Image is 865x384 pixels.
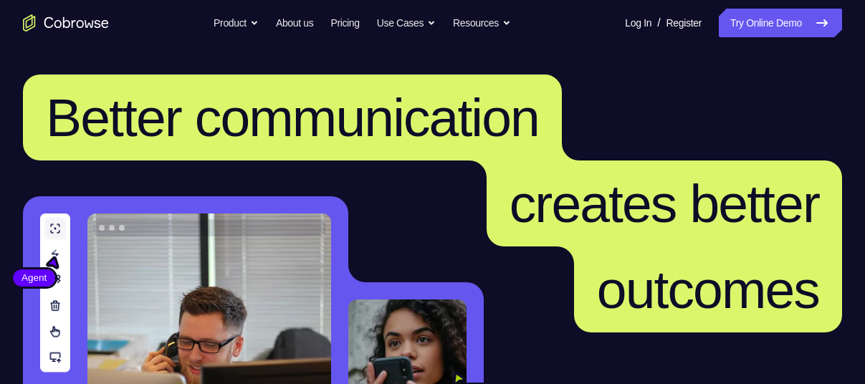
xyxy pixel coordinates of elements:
[377,9,436,37] button: Use Cases
[453,9,511,37] button: Resources
[214,9,259,37] button: Product
[46,87,539,148] span: Better communication
[666,9,702,37] a: Register
[625,9,651,37] a: Log In
[719,9,842,37] a: Try Online Demo
[23,14,109,32] a: Go to the home page
[330,9,359,37] a: Pricing
[510,173,819,234] span: creates better
[657,14,660,32] span: /
[597,259,819,320] span: outcomes
[276,9,313,37] a: About us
